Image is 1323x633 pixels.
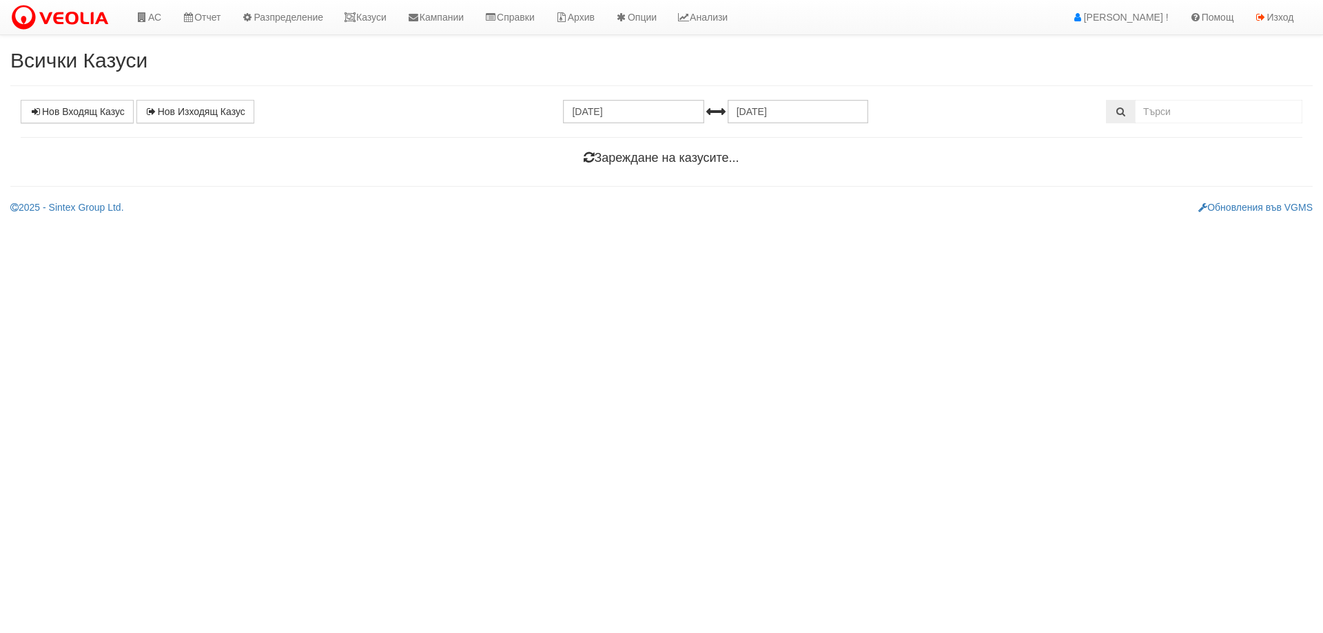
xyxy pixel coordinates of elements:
[10,49,1313,72] h2: Всички Казуси
[10,202,124,213] a: 2025 - Sintex Group Ltd.
[21,100,134,123] a: Нов Входящ Казус
[10,3,115,32] img: VeoliaLogo.png
[1135,100,1302,123] input: Търсене по Идентификатор, Бл/Вх/Ап, Тип, Описание, Моб. Номер, Имейл, Файл, Коментар,
[21,152,1302,165] h4: Зареждане на казусите...
[1198,202,1313,213] a: Обновления във VGMS
[136,100,254,123] a: Нов Изходящ Казус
